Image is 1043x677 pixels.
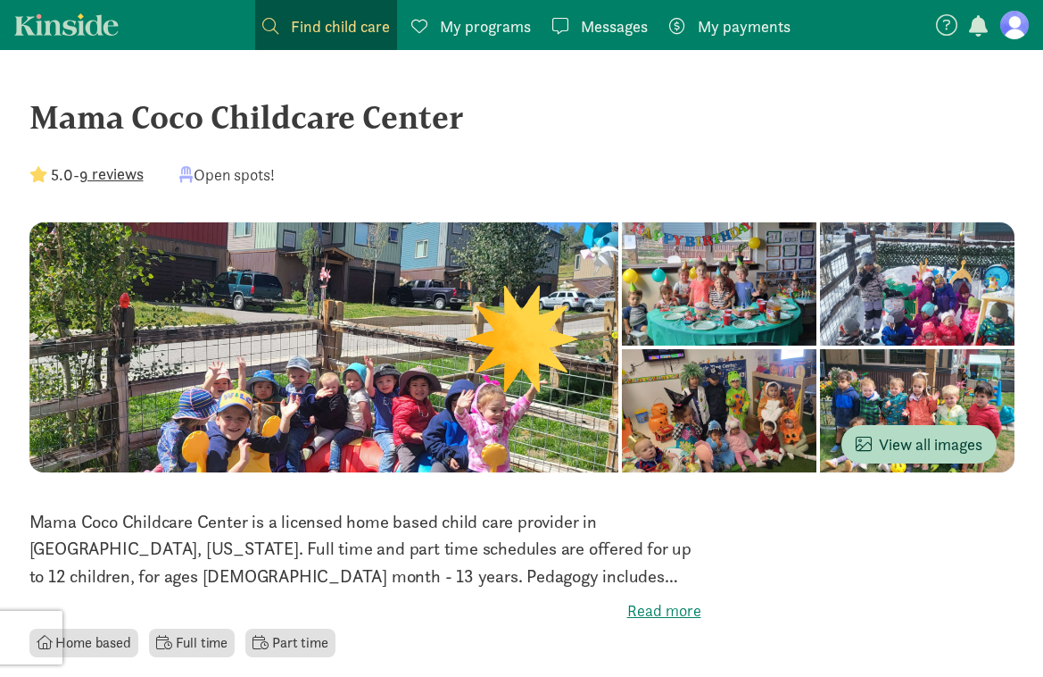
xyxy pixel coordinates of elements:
[29,93,1014,141] div: Mama Coco Childcare Center
[29,600,701,622] label: Read more
[29,163,144,187] div: -
[581,14,648,38] span: Messages
[14,13,119,36] a: Kinside
[29,629,138,657] li: Home based
[245,629,335,657] li: Part time
[440,14,531,38] span: My programs
[29,508,701,589] p: Mama Coco Childcare Center is a licensed home based child care provider in [GEOGRAPHIC_DATA], [US...
[856,432,982,456] span: View all images
[149,629,235,657] li: Full time
[291,14,390,38] span: Find child care
[79,162,144,186] button: 9 reviews
[841,425,997,464] button: View all images
[51,164,73,185] strong: 5.0
[698,14,791,38] span: My payments
[179,163,275,187] div: Open spots!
